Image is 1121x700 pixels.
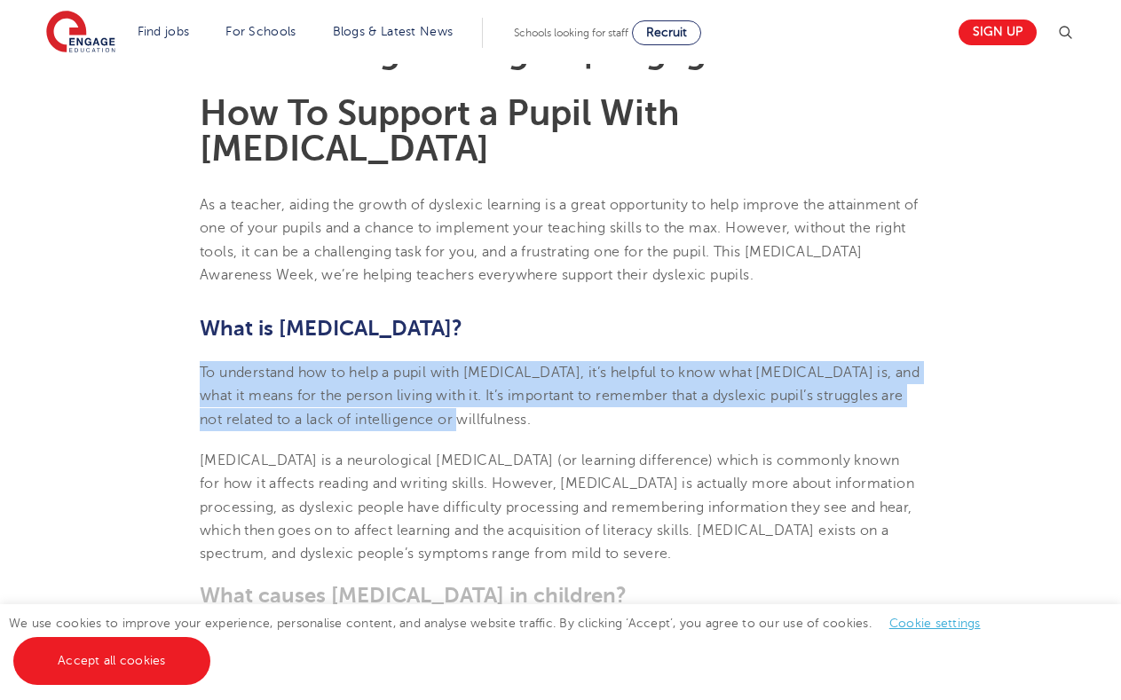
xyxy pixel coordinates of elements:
[889,617,981,630] a: Cookie settings
[200,365,920,428] span: To understand how to help a pupil with [MEDICAL_DATA], it’s helpful to know what [MEDICAL_DATA] i...
[200,316,462,341] b: What is [MEDICAL_DATA]?
[225,25,296,38] a: For Schools
[200,583,627,608] b: What causes [MEDICAL_DATA] in children?
[646,26,687,39] span: Recruit
[959,20,1037,45] a: Sign up
[9,617,999,667] span: We use cookies to improve your experience, personalise content, and analyse website traffic. By c...
[200,197,919,283] span: As a teacher, aiding the growth of dyslexic learning is a great opportunity to help improve the a...
[200,93,680,169] b: How To Support a Pupil With [MEDICAL_DATA]
[46,11,115,55] img: Engage Education
[333,25,454,38] a: Blogs & Latest News
[514,27,628,39] span: Schools looking for staff
[200,452,914,562] span: [MEDICAL_DATA] is a neurological [MEDICAL_DATA] (or learning difference) which is commonly known ...
[632,20,701,45] a: Recruit
[13,637,210,685] a: Accept all cookies
[138,25,190,38] a: Find jobs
